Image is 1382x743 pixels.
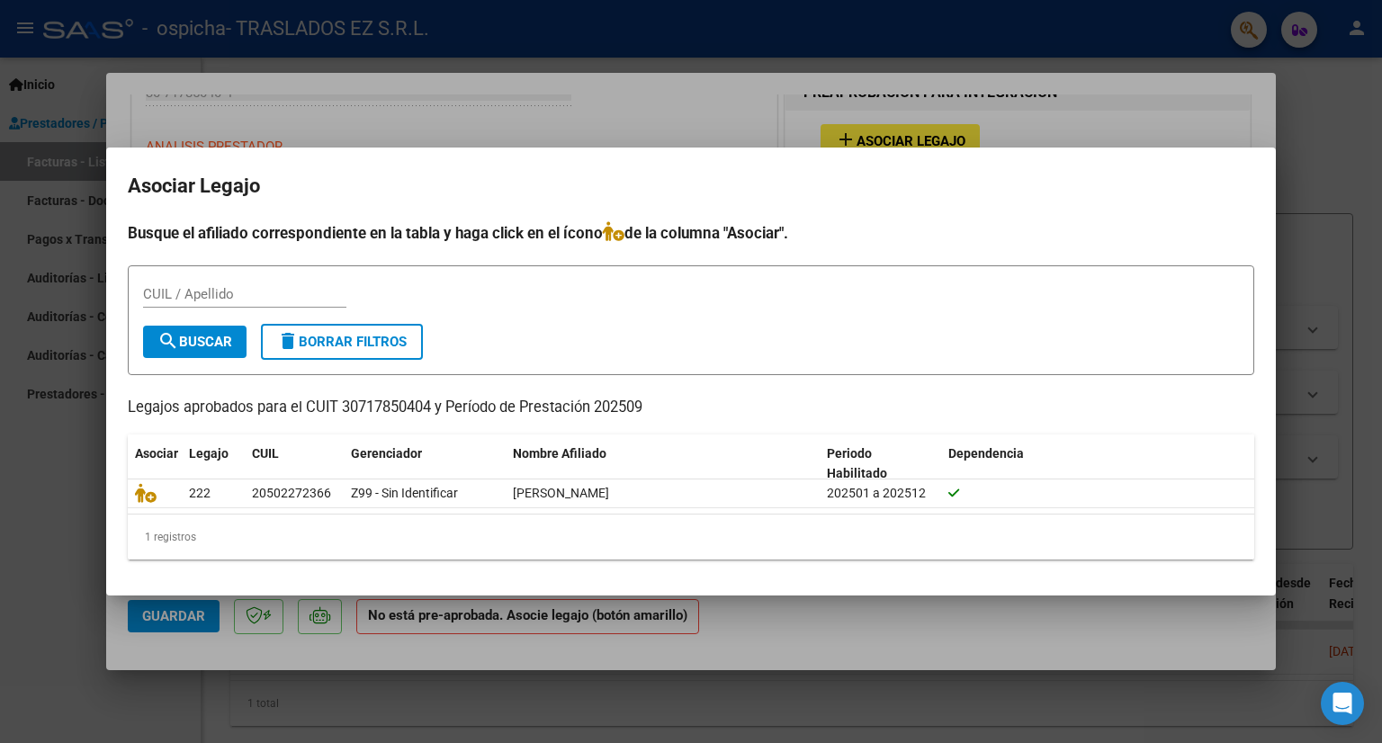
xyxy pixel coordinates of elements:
[820,434,941,494] datatable-header-cell: Periodo Habilitado
[513,486,609,500] span: BAIZA MATIAS JOAQUIN
[128,434,182,494] datatable-header-cell: Asociar
[252,483,331,504] div: 20502272366
[344,434,506,494] datatable-header-cell: Gerenciador
[128,221,1254,245] h4: Busque el afiliado correspondiente en la tabla y haga click en el ícono de la columna "Asociar".
[143,326,247,358] button: Buscar
[948,446,1024,461] span: Dependencia
[941,434,1255,494] datatable-header-cell: Dependencia
[245,434,344,494] datatable-header-cell: CUIL
[513,446,606,461] span: Nombre Afiliado
[189,446,229,461] span: Legajo
[351,446,422,461] span: Gerenciador
[351,486,458,500] span: Z99 - Sin Identificar
[128,397,1254,419] p: Legajos aprobados para el CUIT 30717850404 y Período de Prestación 202509
[277,334,407,350] span: Borrar Filtros
[128,515,1254,559] div: 1 registros
[827,446,887,481] span: Periodo Habilitado
[157,330,179,352] mat-icon: search
[182,434,245,494] datatable-header-cell: Legajo
[1321,682,1364,725] div: Open Intercom Messenger
[128,169,1254,203] h2: Asociar Legajo
[189,486,211,500] span: 222
[261,324,423,360] button: Borrar Filtros
[277,330,299,352] mat-icon: delete
[252,446,279,461] span: CUIL
[135,446,178,461] span: Asociar
[827,483,934,504] div: 202501 a 202512
[506,434,820,494] datatable-header-cell: Nombre Afiliado
[157,334,232,350] span: Buscar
